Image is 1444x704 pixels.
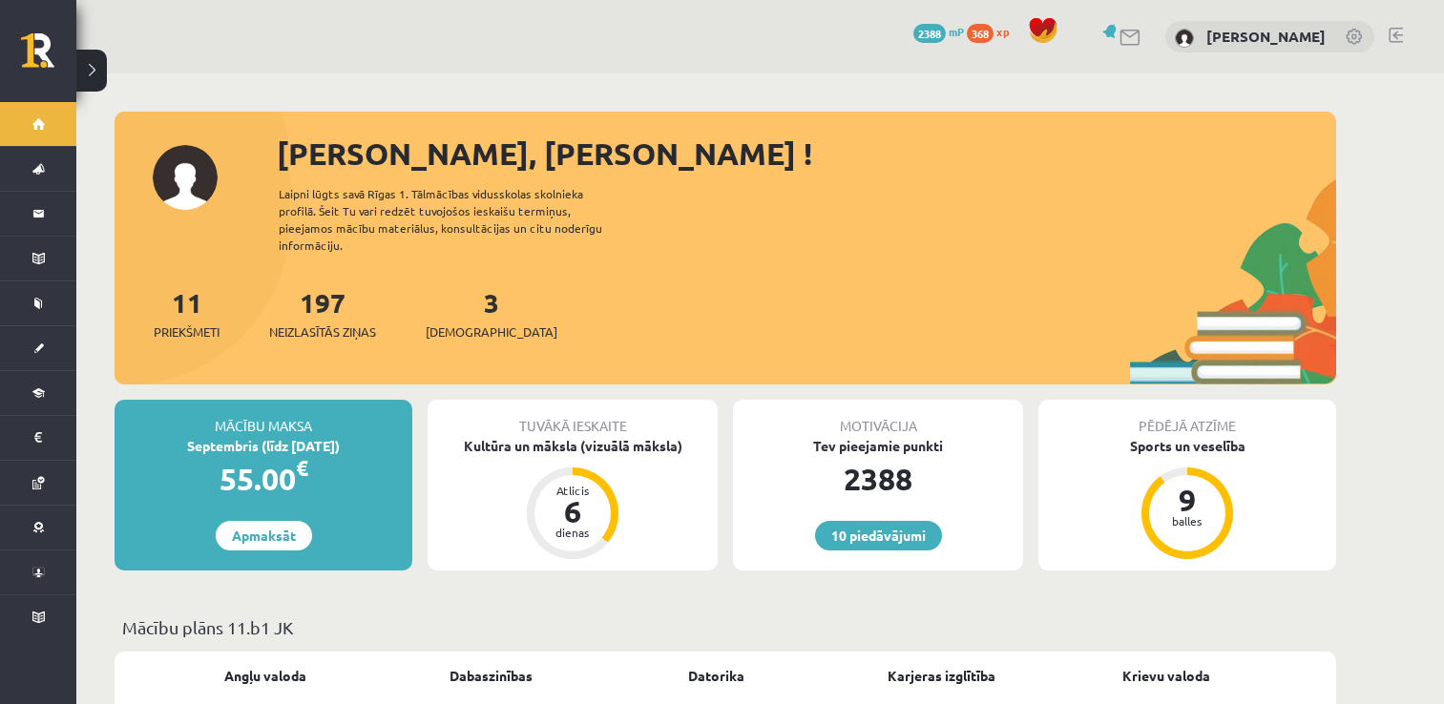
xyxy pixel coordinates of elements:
[888,666,995,686] a: Karjeras izglītība
[154,285,220,342] a: 11Priekšmeti
[544,496,601,527] div: 6
[1038,436,1336,456] div: Sports un veselība
[1206,27,1326,46] a: [PERSON_NAME]
[122,614,1329,640] p: Mācību plāns 11.b1 JK
[544,527,601,538] div: dienas
[733,436,1023,456] div: Tev pieejamie punkti
[428,436,718,562] a: Kultūra un māksla (vizuālā māksla) Atlicis 6 dienas
[154,322,220,342] span: Priekšmeti
[967,24,1018,39] a: 368 xp
[996,24,1009,39] span: xp
[224,666,306,686] a: Angļu valoda
[115,400,412,436] div: Mācību maksa
[815,521,942,550] a: 10 piedāvājumi
[1122,666,1210,686] a: Krievu valoda
[544,485,601,496] div: Atlicis
[216,521,312,550] a: Apmaksāt
[428,400,718,436] div: Tuvākā ieskaite
[1175,29,1194,48] img: Jasmīne Davidova
[450,666,533,686] a: Dabaszinības
[269,322,376,342] span: Neizlasītās ziņas
[1159,485,1216,515] div: 9
[1038,436,1336,562] a: Sports un veselība 9 balles
[426,285,557,342] a: 3[DEMOGRAPHIC_DATA]
[277,131,1336,176] div: [PERSON_NAME], [PERSON_NAME] !
[279,185,636,254] div: Laipni lūgts savā Rīgas 1. Tālmācības vidusskolas skolnieka profilā. Šeit Tu vari redzēt tuvojošo...
[115,456,412,502] div: 55.00
[949,24,964,39] span: mP
[426,322,557,342] span: [DEMOGRAPHIC_DATA]
[967,24,994,43] span: 368
[688,666,744,686] a: Datorika
[733,456,1023,502] div: 2388
[913,24,946,43] span: 2388
[428,436,718,456] div: Kultūra un māksla (vizuālā māksla)
[733,400,1023,436] div: Motivācija
[115,436,412,456] div: Septembris (līdz [DATE])
[913,24,964,39] a: 2388 mP
[296,454,308,482] span: €
[1038,400,1336,436] div: Pēdējā atzīme
[21,33,76,81] a: Rīgas 1. Tālmācības vidusskola
[1159,515,1216,527] div: balles
[269,285,376,342] a: 197Neizlasītās ziņas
